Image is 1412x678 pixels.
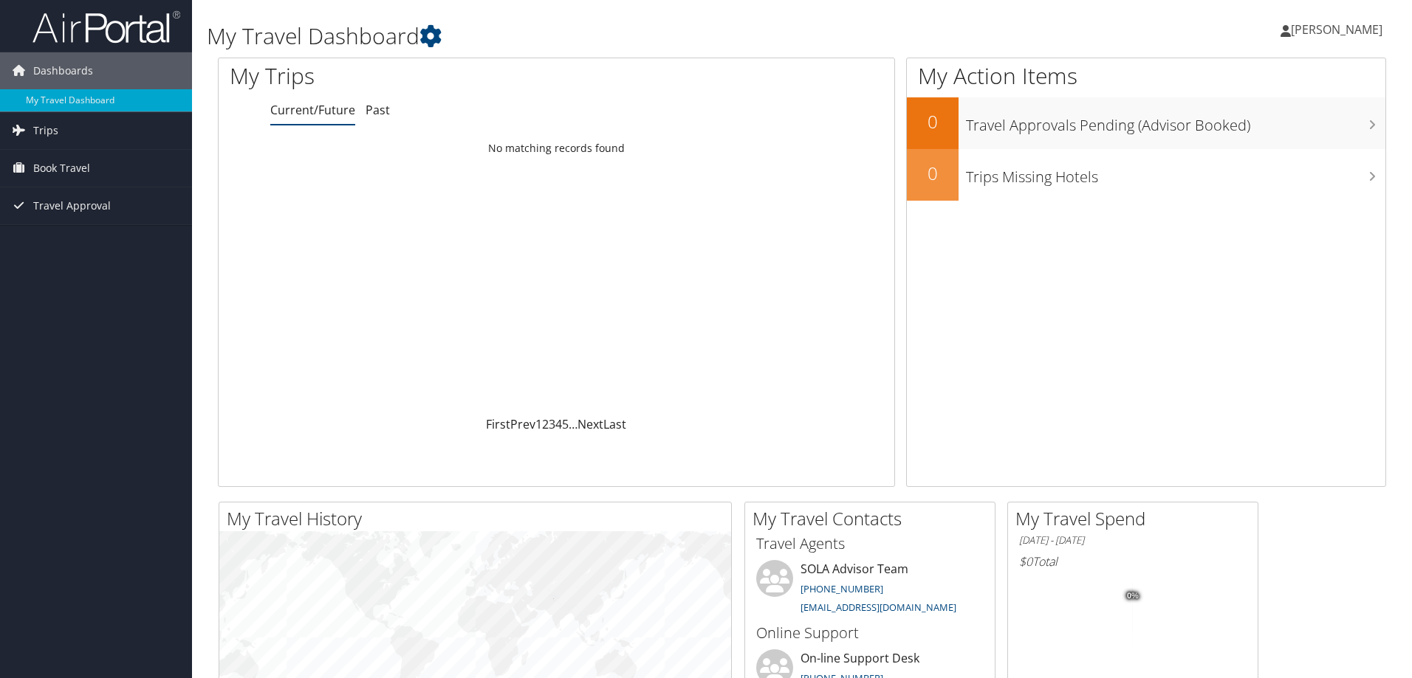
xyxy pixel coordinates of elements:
[907,161,959,186] h2: 0
[966,108,1385,136] h3: Travel Approvals Pending (Advisor Booked)
[1127,592,1139,601] tspan: 0%
[603,416,626,432] a: Last
[1019,553,1247,570] h6: Total
[366,102,390,118] a: Past
[207,21,1001,52] h1: My Travel Dashboard
[907,97,1385,149] a: 0Travel Approvals Pending (Advisor Booked)
[756,623,984,643] h3: Online Support
[578,416,603,432] a: Next
[907,149,1385,201] a: 0Trips Missing Hotels
[1019,533,1247,547] h6: [DATE] - [DATE]
[486,416,510,432] a: First
[569,416,578,432] span: …
[907,60,1385,91] h1: My Action Items
[33,187,111,224] span: Travel Approval
[907,109,959,134] h2: 0
[219,135,894,162] td: No matching records found
[756,533,984,554] h3: Travel Agents
[510,416,535,432] a: Prev
[227,506,731,531] h2: My Travel History
[562,416,569,432] a: 5
[801,582,883,595] a: [PHONE_NUMBER]
[555,416,562,432] a: 4
[32,10,180,44] img: airportal-logo.png
[535,416,542,432] a: 1
[33,150,90,187] span: Book Travel
[270,102,355,118] a: Current/Future
[1015,506,1258,531] h2: My Travel Spend
[33,52,93,89] span: Dashboards
[1019,553,1032,570] span: $0
[1281,7,1397,52] a: [PERSON_NAME]
[749,560,991,620] li: SOLA Advisor Team
[230,60,602,91] h1: My Trips
[33,112,58,149] span: Trips
[549,416,555,432] a: 3
[1291,21,1382,38] span: [PERSON_NAME]
[966,159,1385,187] h3: Trips Missing Hotels
[801,601,956,614] a: [EMAIL_ADDRESS][DOMAIN_NAME]
[753,506,995,531] h2: My Travel Contacts
[542,416,549,432] a: 2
